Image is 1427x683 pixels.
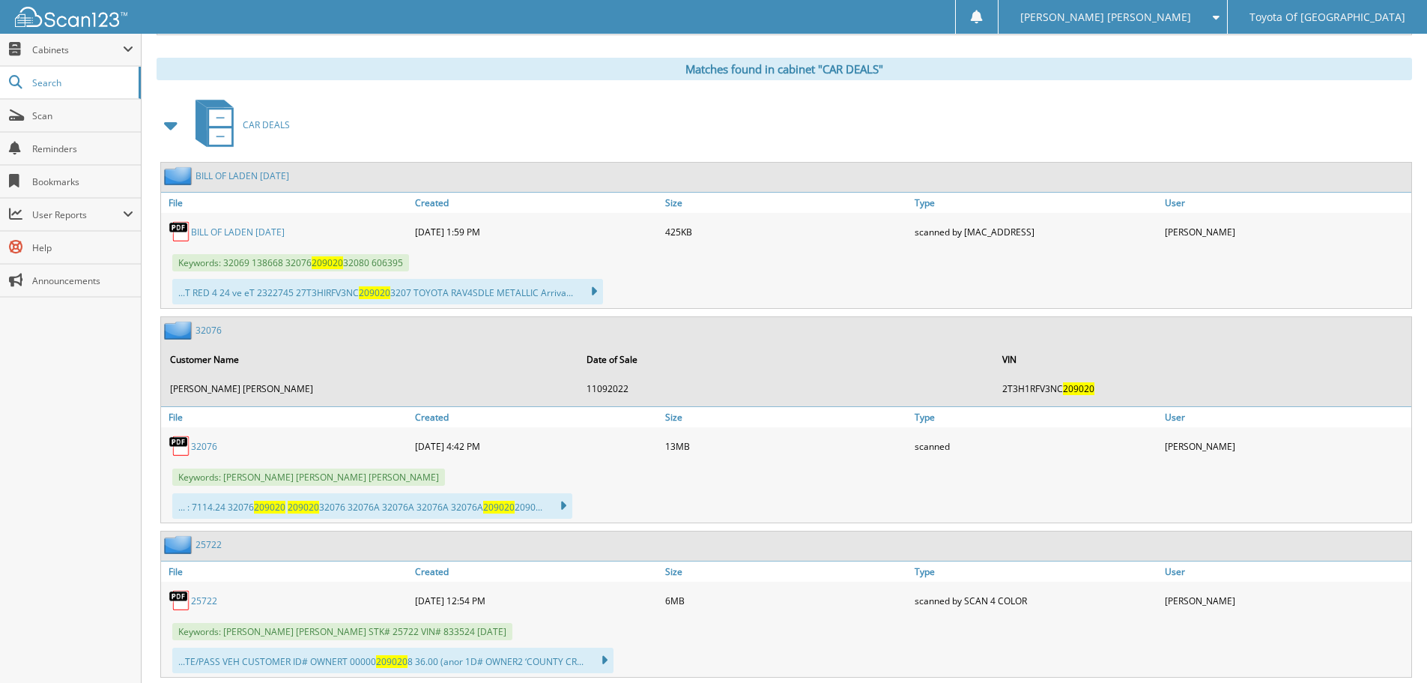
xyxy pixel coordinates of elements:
[32,109,133,122] span: Scan
[187,95,290,154] a: CAR DEALS
[1161,217,1411,247] div: [PERSON_NAME]
[312,256,343,269] span: 209020
[359,286,390,299] span: 209020
[483,501,515,514] span: 209020
[911,193,1161,213] a: Type
[579,376,994,401] td: 11092022
[376,655,408,668] span: 209020
[1161,407,1411,427] a: User
[163,344,578,375] th: Customer Name
[661,586,912,616] div: 6MB
[254,501,285,514] span: 209020
[1020,13,1191,22] span: [PERSON_NAME] [PERSON_NAME]
[1161,193,1411,213] a: User
[169,589,191,612] img: PDF.png
[191,226,285,238] a: BILL OF LADEN [DATE]
[163,376,578,401] td: [PERSON_NAME] [PERSON_NAME]
[1161,431,1411,461] div: [PERSON_NAME]
[411,193,661,213] a: Created
[1161,586,1411,616] div: [PERSON_NAME]
[169,435,191,457] img: PDF.png
[1063,382,1094,395] span: 209020
[1161,562,1411,582] a: User
[911,217,1161,247] div: scanned by [MAC_ADDRESS]
[579,344,994,375] th: Date of Sale
[995,344,1410,375] th: VIN
[661,431,912,461] div: 13MB
[172,469,445,486] span: Keywords: [PERSON_NAME] [PERSON_NAME] [PERSON_NAME]
[411,217,661,247] div: [DATE] 1:59 PM
[172,254,409,271] span: Keywords: 32069 138668 32076 32080 606395
[661,193,912,213] a: Size
[32,43,123,56] span: Cabinets
[911,407,1161,427] a: Type
[196,169,289,182] a: BILL OF LADEN [DATE]
[411,431,661,461] div: [DATE] 4:42 PM
[161,562,411,582] a: File
[32,142,133,155] span: Reminders
[911,431,1161,461] div: scanned
[191,595,217,607] a: 25722
[995,376,1410,401] td: 2T3H1RFV3NC
[661,407,912,427] a: Size
[15,7,127,27] img: scan123-logo-white.svg
[243,118,290,131] span: CAR DEALS
[1249,13,1405,22] span: Toyota Of [GEOGRAPHIC_DATA]
[161,407,411,427] a: File
[661,217,912,247] div: 425KB
[32,208,123,221] span: User Reports
[169,220,191,243] img: PDF.png
[911,586,1161,616] div: scanned by SCAN 4 COLOR
[411,562,661,582] a: Created
[661,562,912,582] a: Size
[157,58,1412,80] div: Matches found in cabinet "CAR DEALS"
[172,279,603,304] div: ...T RED 4 24 ve eT 2322745 27T3HIRFV3NC 3207 TOYOTA RAV4SDLE METALLIC Arriva...
[172,623,512,640] span: Keywords: [PERSON_NAME] [PERSON_NAME] STK# 25722 VIN# 833524 [DATE]
[196,324,222,337] a: 32076
[32,76,131,89] span: Search
[32,175,133,188] span: Bookmarks
[191,440,217,453] a: 32076
[288,501,319,514] span: 209020
[164,166,196,185] img: folder2.png
[911,562,1161,582] a: Type
[164,321,196,340] img: folder2.png
[411,407,661,427] a: Created
[32,274,133,287] span: Announcements
[172,648,613,673] div: ...TE/PASS VEH CUSTOMER ID# OWNERT 00000 8 36.00 (anor 1D# OWNER2 ‘COUNTY CR...
[196,538,222,551] a: 25722
[164,535,196,554] img: folder2.png
[32,241,133,254] span: Help
[411,586,661,616] div: [DATE] 12:54 PM
[172,493,572,519] div: ... : 7114.24 32076 32076 32076A 32076A 32076A 32076A 2090...
[1352,611,1427,683] iframe: Chat Widget
[161,193,411,213] a: File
